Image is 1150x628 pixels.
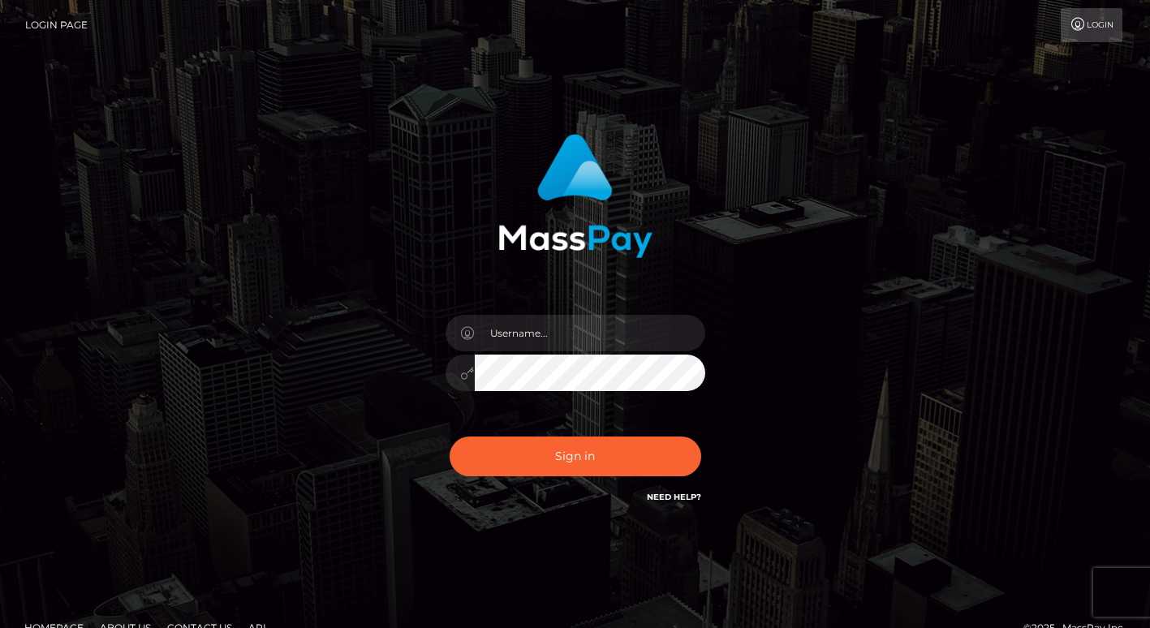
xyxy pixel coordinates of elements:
button: Sign in [450,437,701,476]
img: MassPay Login [498,134,653,258]
a: Need Help? [647,492,701,502]
input: Username... [475,315,705,351]
a: Login Page [25,8,88,42]
a: Login [1061,8,1122,42]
